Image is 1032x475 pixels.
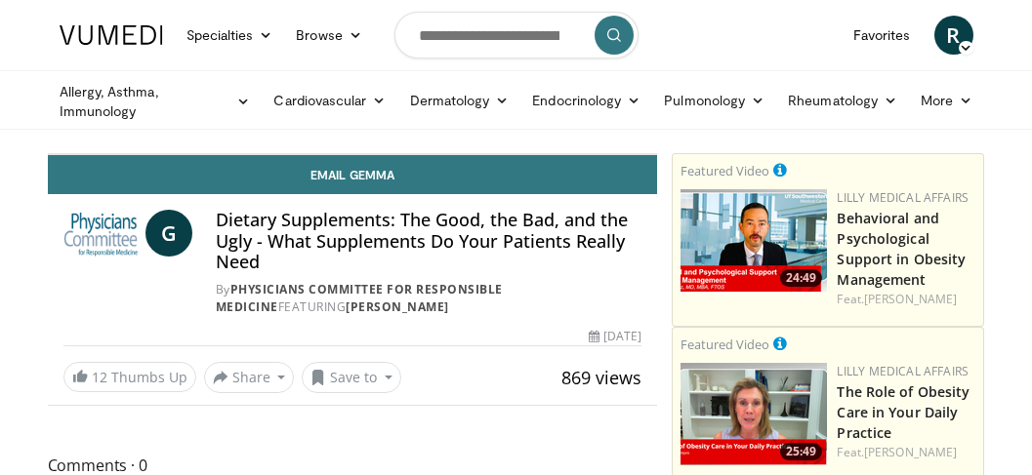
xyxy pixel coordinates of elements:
input: Search topics, interventions [394,12,639,59]
a: [PERSON_NAME] [864,291,957,307]
div: By FEATURING [216,281,642,316]
a: R [934,16,973,55]
a: [PERSON_NAME] [864,444,957,460]
img: e1208b6b-349f-4914-9dd7-f97803bdbf1d.png.150x105_q85_crop-smart_upscale.png [681,363,827,465]
a: Lilly Medical Affairs [837,189,969,206]
span: 24:49 [780,269,822,287]
a: [PERSON_NAME] [346,298,449,315]
div: Feat. [837,444,975,461]
small: Featured Video [681,162,769,179]
a: Favorites [842,16,923,55]
img: VuMedi Logo [60,25,163,45]
span: 869 views [561,366,641,389]
a: Endocrinology [520,81,652,120]
img: ba3304f6-7838-4e41-9c0f-2e31ebde6754.png.150x105_q85_crop-smart_upscale.png [681,189,827,292]
a: Rheumatology [776,81,909,120]
a: 25:49 [681,363,827,465]
h4: Dietary Supplements: The Good, the Bad, and the Ugly - What Supplements Do Your Patients Really Need [216,210,642,273]
button: Save to [302,362,401,393]
a: G [145,210,192,257]
button: Share [204,362,295,393]
span: 12 [92,368,107,386]
div: Feat. [837,291,975,308]
a: More [909,81,984,120]
a: The Role of Obesity Care in Your Daily Practice [837,382,970,442]
div: [DATE] [589,328,641,345]
a: Physicians Committee for Responsible Medicine [216,281,503,315]
a: 24:49 [681,189,827,292]
a: Browse [284,16,374,55]
small: Featured Video [681,336,769,353]
a: Cardiovascular [262,81,397,120]
a: Dermatology [398,81,521,120]
a: Lilly Medical Affairs [837,363,969,379]
a: Specialties [175,16,285,55]
a: 12 Thumbs Up [63,362,196,392]
a: Allergy, Asthma, Immunology [48,82,263,121]
a: Email Gemma [48,155,658,194]
span: 25:49 [780,443,822,460]
a: Behavioral and Psychological Support in Obesity Management [837,209,966,289]
img: Physicians Committee for Responsible Medicine [63,210,138,257]
a: Pulmonology [652,81,776,120]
